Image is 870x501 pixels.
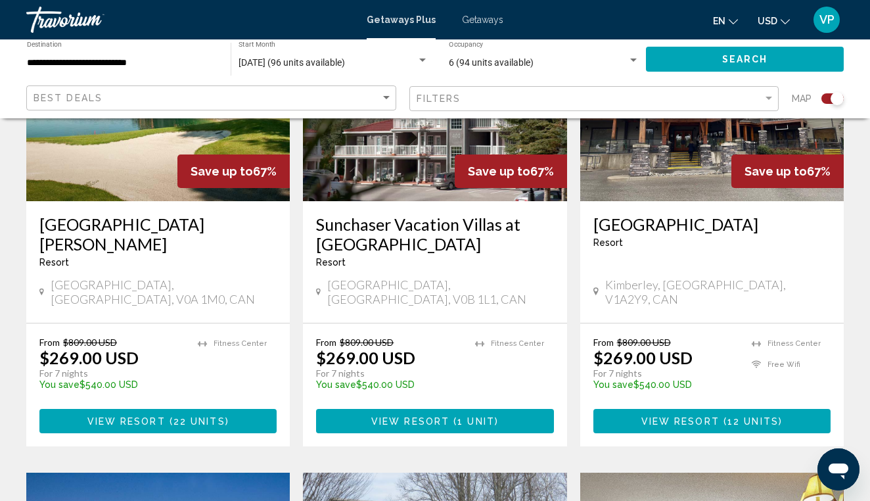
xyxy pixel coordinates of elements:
[641,416,720,427] span: View Resort
[457,416,495,427] span: 1 unit
[593,379,739,390] p: $540.00 USD
[593,409,831,433] button: View Resort(12 units)
[767,360,800,369] span: Free Wifi
[491,339,544,348] span: Fitness Center
[593,214,831,234] a: [GEOGRAPHIC_DATA]
[173,416,225,427] span: 22 units
[468,164,530,178] span: Save up to
[593,368,739,379] p: For 7 nights
[39,257,69,268] span: Resort
[87,416,166,427] span: View Resort
[617,337,671,348] span: $809.00 USD
[367,14,436,25] a: Getaways Plus
[316,409,553,433] button: View Resort(1 unit)
[758,11,790,30] button: Change currency
[462,14,503,25] a: Getaways
[39,348,139,368] p: $269.00 USD
[340,337,394,348] span: $809.00 USD
[191,164,253,178] span: Save up to
[39,379,80,390] span: You save
[593,237,623,248] span: Resort
[34,93,103,103] span: Best Deals
[214,339,267,348] span: Fitness Center
[51,277,277,306] span: [GEOGRAPHIC_DATA], [GEOGRAPHIC_DATA], V0A 1M0, CAN
[26,7,354,33] a: Travorium
[767,339,821,348] span: Fitness Center
[455,155,567,188] div: 67%
[316,214,553,254] a: Sunchaser Vacation Villas at [GEOGRAPHIC_DATA]
[316,337,336,348] span: From
[371,416,449,427] span: View Resort
[817,448,859,490] iframe: Button to launch messaging window
[744,164,807,178] span: Save up to
[316,368,461,379] p: For 7 nights
[39,379,185,390] p: $540.00 USD
[646,47,844,71] button: Search
[593,379,633,390] span: You save
[166,416,229,427] span: ( )
[722,55,768,65] span: Search
[316,379,461,390] p: $540.00 USD
[39,337,60,348] span: From
[239,57,345,68] span: [DATE] (96 units available)
[63,337,117,348] span: $809.00 USD
[593,337,614,348] span: From
[758,16,777,26] span: USD
[449,57,534,68] span: 6 (94 units available)
[316,379,356,390] span: You save
[810,6,844,34] button: User Menu
[727,416,779,427] span: 12 units
[409,85,779,112] button: Filter
[316,348,415,368] p: $269.00 USD
[713,16,725,26] span: en
[177,155,290,188] div: 67%
[792,89,812,108] span: Map
[593,348,693,368] p: $269.00 USD
[731,155,844,188] div: 67%
[819,13,835,26] span: VP
[605,277,831,306] span: Kimberley, [GEOGRAPHIC_DATA], V1A2Y9, CAN
[327,277,553,306] span: [GEOGRAPHIC_DATA], [GEOGRAPHIC_DATA], V0B 1L1, CAN
[39,214,277,254] a: [GEOGRAPHIC_DATA][PERSON_NAME]
[449,416,499,427] span: ( )
[39,409,277,433] button: View Resort(22 units)
[417,93,461,104] span: Filters
[34,93,392,104] mat-select: Sort by
[316,257,346,268] span: Resort
[713,11,738,30] button: Change language
[720,416,783,427] span: ( )
[39,368,185,379] p: For 7 nights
